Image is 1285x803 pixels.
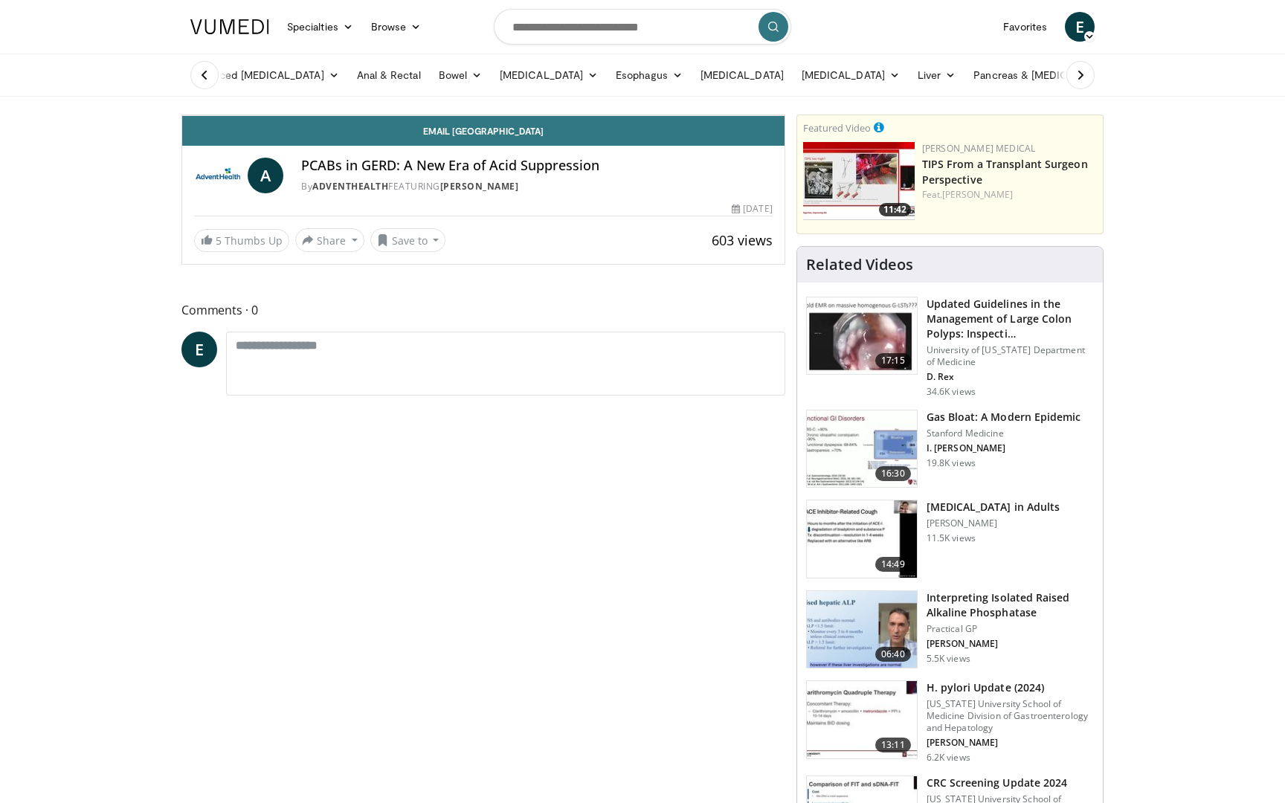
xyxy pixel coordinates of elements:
[807,410,917,488] img: 480ec31d-e3c1-475b-8289-0a0659db689a.150x105_q85_crop-smart_upscale.jpg
[190,19,269,34] img: VuMedi Logo
[803,142,915,220] img: 4003d3dc-4d84-4588-a4af-bb6b84f49ae6.150x105_q85_crop-smart_upscale.jpg
[927,442,1081,454] p: I. [PERSON_NAME]
[712,231,773,249] span: 603 views
[922,188,1097,201] div: Feat.
[927,775,1094,790] h3: CRC Screening Update 2024
[301,180,773,193] div: By FEATURING
[182,115,785,116] video-js: Video Player
[927,698,1094,734] p: [US_STATE] University School of Medicine Division of Gastroenterology and Hepatology
[295,228,364,252] button: Share
[362,12,431,42] a: Browse
[875,466,911,481] span: 16:30
[922,157,1088,187] a: TIPS From a Transplant Surgeon Perspective
[182,116,785,146] a: Email [GEOGRAPHIC_DATA]
[927,500,1060,515] h3: [MEDICAL_DATA] in Adults
[927,532,976,544] p: 11.5K views
[875,353,911,368] span: 17:15
[194,229,289,252] a: 5 Thumbs Up
[807,591,917,668] img: 6a4ee52d-0f16-480d-a1b4-8187386ea2ed.150x105_q85_crop-smart_upscale.jpg
[927,457,976,469] p: 19.8K views
[927,344,1094,368] p: University of [US_STATE] Department of Medicine
[909,60,964,90] a: Liver
[348,60,430,90] a: Anal & Rectal
[875,738,911,752] span: 13:11
[927,371,1094,383] p: D. Rex
[248,158,283,193] a: A
[803,121,871,135] small: Featured Video
[806,297,1094,398] a: 17:15 Updated Guidelines in the Management of Large Colon Polyps: Inspecti… University of [US_STA...
[216,233,222,248] span: 5
[370,228,446,252] button: Save to
[807,500,917,578] img: 11950cd4-d248-4755-8b98-ec337be04c84.150x105_q85_crop-smart_upscale.jpg
[879,203,911,216] span: 11:42
[494,9,791,45] input: Search topics, interventions
[875,647,911,662] span: 06:40
[1065,12,1095,42] a: E
[793,60,909,90] a: [MEDICAL_DATA]
[927,517,1060,529] p: [PERSON_NAME]
[927,623,1094,635] p: Practical GP
[312,180,388,193] a: AdventHealth
[301,158,773,174] h4: PCABs in GERD: A New Era of Acid Suppression
[692,60,793,90] a: [MEDICAL_DATA]
[927,428,1081,439] p: Stanford Medicine
[927,737,1094,749] p: [PERSON_NAME]
[732,202,772,216] div: [DATE]
[927,410,1081,425] h3: Gas Bloat: A Modern Epidemic
[430,60,491,90] a: Bowel
[927,297,1094,341] h3: Updated Guidelines in the Management of Large Colon Polyps: Inspecti…
[922,142,1036,155] a: [PERSON_NAME] Medical
[806,500,1094,578] a: 14:49 [MEDICAL_DATA] in Adults [PERSON_NAME] 11.5K views
[278,12,362,42] a: Specialties
[806,680,1094,764] a: 13:11 H. pylori Update (2024) [US_STATE] University School of Medicine Division of Gastroenterolo...
[803,142,915,220] a: 11:42
[927,386,976,398] p: 34.6K views
[181,332,217,367] a: E
[194,158,242,193] img: AdventHealth
[807,297,917,375] img: dfcfcb0d-b871-4e1a-9f0c-9f64970f7dd8.150x105_q85_crop-smart_upscale.jpg
[927,752,970,764] p: 6.2K views
[964,60,1139,90] a: Pancreas & [MEDICAL_DATA]
[806,410,1094,488] a: 16:30 Gas Bloat: A Modern Epidemic Stanford Medicine I. [PERSON_NAME] 19.8K views
[807,681,917,758] img: 94cbdef1-8024-4923-aeed-65cc31b5ce88.150x105_q85_crop-smart_upscale.jpg
[440,180,519,193] a: [PERSON_NAME]
[607,60,692,90] a: Esophagus
[181,300,785,320] span: Comments 0
[994,12,1056,42] a: Favorites
[927,638,1094,650] p: [PERSON_NAME]
[927,590,1094,620] h3: Interpreting Isolated Raised Alkaline Phosphatase
[806,256,913,274] h4: Related Videos
[927,653,970,665] p: 5.5K views
[875,557,911,572] span: 14:49
[806,590,1094,669] a: 06:40 Interpreting Isolated Raised Alkaline Phosphatase Practical GP [PERSON_NAME] 5.5K views
[181,60,348,90] a: Advanced [MEDICAL_DATA]
[491,60,607,90] a: [MEDICAL_DATA]
[942,188,1013,201] a: [PERSON_NAME]
[927,680,1094,695] h3: H. pylori Update (2024)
